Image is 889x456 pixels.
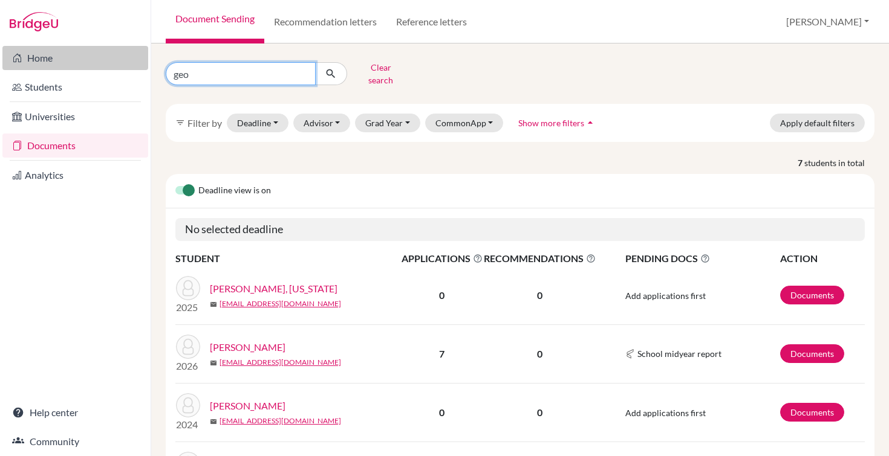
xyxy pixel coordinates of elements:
p: 0 [484,347,596,361]
img: Costello, Georgia [176,276,200,300]
a: Documents [780,286,844,304]
p: 2024 [176,417,200,432]
span: School midyear report [637,347,721,360]
b: 7 [439,348,444,359]
span: mail [210,301,217,308]
button: Grad Year [355,114,420,132]
span: mail [210,359,217,367]
a: Documents [780,403,844,422]
span: students in total [804,156,874,169]
button: Apply default filters [770,114,865,132]
p: 0 [484,405,596,420]
span: Show more filters [518,118,584,128]
a: Home [2,46,148,70]
button: Deadline [227,114,288,132]
a: Help center [2,400,148,425]
span: Filter by [187,117,222,129]
button: [PERSON_NAME] [781,10,874,33]
th: STUDENT [175,251,401,266]
button: Clear search [347,58,414,89]
a: [PERSON_NAME] [210,340,285,355]
a: [EMAIL_ADDRESS][DOMAIN_NAME] [220,416,341,426]
strong: 7 [798,156,804,169]
a: [EMAIL_ADDRESS][DOMAIN_NAME] [220,357,341,368]
button: Advisor [293,114,351,132]
button: CommonApp [425,114,504,132]
p: 0 [484,288,596,303]
p: 2025 [176,300,200,315]
a: Universities [2,104,148,129]
input: Find student by name... [166,62,316,85]
i: arrow_drop_up [584,117,596,129]
a: [PERSON_NAME], [US_STATE] [210,281,337,296]
span: Add applications first [625,408,706,418]
p: 2026 [176,359,200,373]
b: 0 [439,406,444,418]
button: Show more filtersarrow_drop_up [508,114,607,132]
a: Community [2,429,148,454]
span: mail [210,418,217,425]
a: Documents [780,344,844,363]
b: 0 [439,289,444,301]
img: Bridge-U [10,12,58,31]
a: [EMAIL_ADDRESS][DOMAIN_NAME] [220,298,341,309]
a: Documents [2,133,148,158]
h5: No selected deadline [175,218,865,241]
span: Add applications first [625,291,706,301]
img: Domozetsky, Georgi [176,335,200,359]
a: Students [2,75,148,99]
span: PENDING DOCS [625,251,780,266]
img: Common App logo [625,349,635,359]
img: Georgieva, Alexandra [176,393,200,417]
span: Deadline view is on [198,184,271,198]
span: RECOMMENDATIONS [484,251,596,266]
i: filter_list [175,118,185,127]
a: Analytics [2,163,148,187]
span: APPLICATIONS [402,251,483,266]
a: [PERSON_NAME] [210,399,285,413]
th: ACTION [780,251,865,266]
